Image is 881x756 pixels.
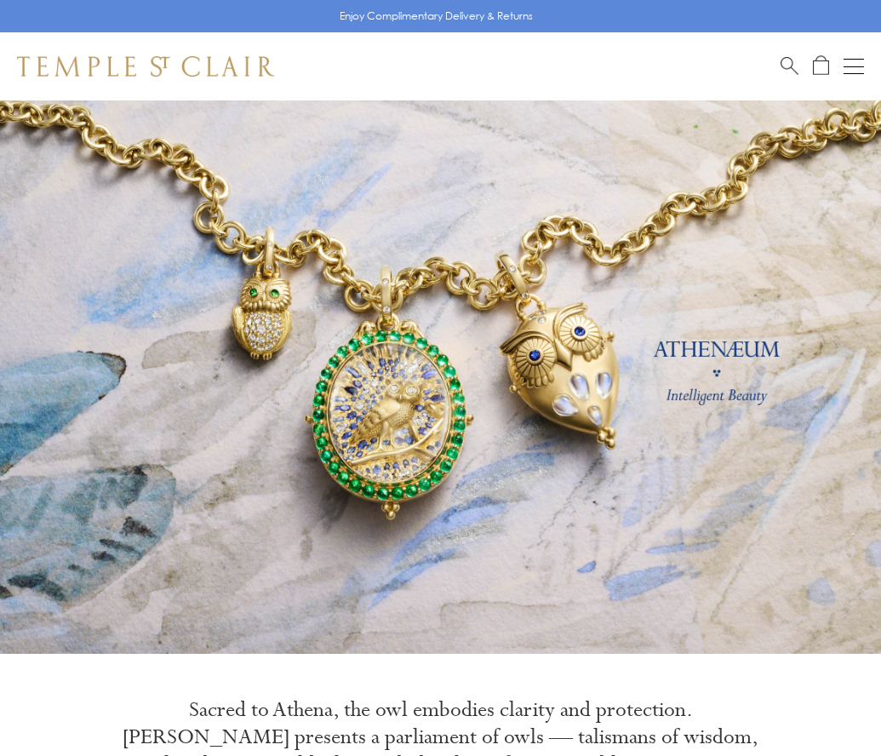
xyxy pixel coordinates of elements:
img: Temple St. Clair [17,56,274,77]
a: Open Shopping Bag [813,55,829,77]
p: Enjoy Complimentary Delivery & Returns [340,8,533,25]
a: Search [781,55,798,77]
button: Open navigation [844,56,864,77]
